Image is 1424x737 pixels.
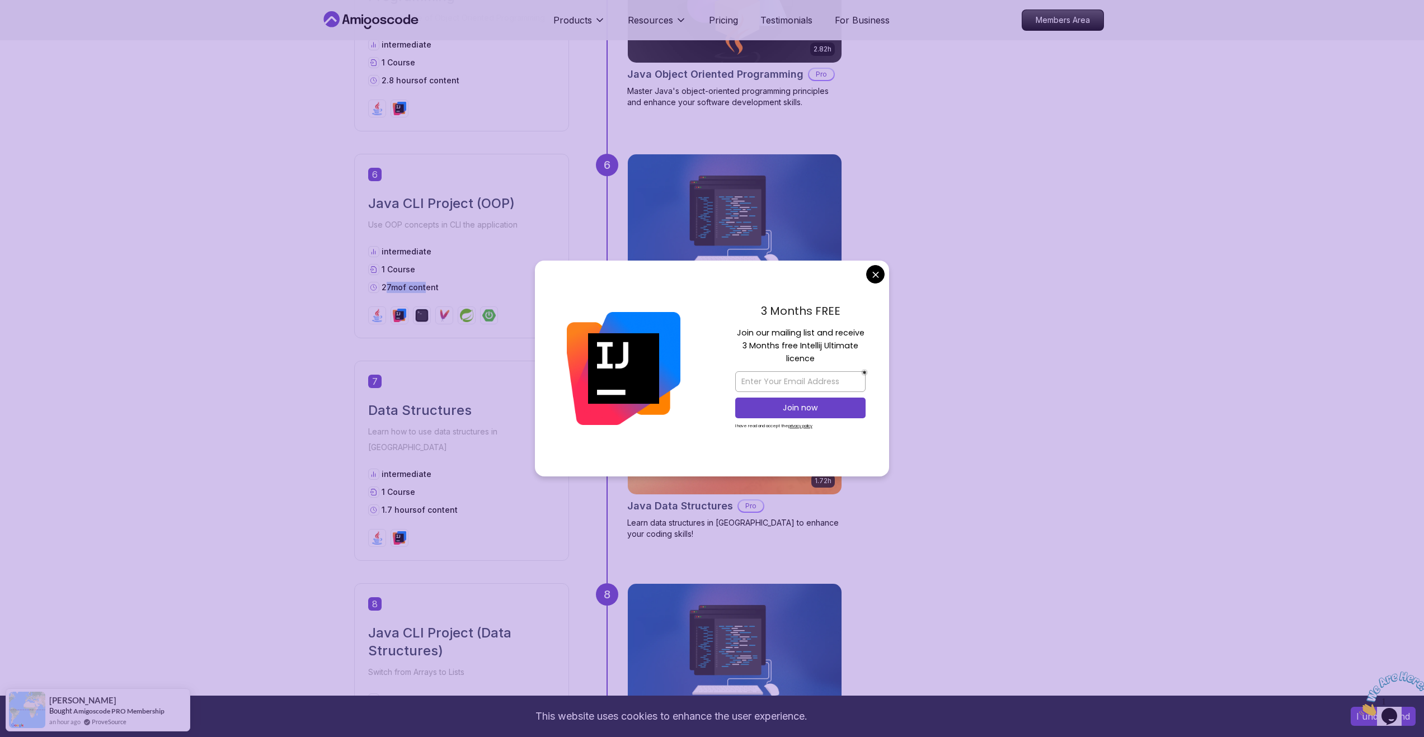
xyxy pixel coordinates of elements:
p: Resources [628,13,673,27]
span: 1 Course [382,487,415,497]
span: Bought [49,706,72,715]
p: 1.7 hours of content [382,504,458,516]
p: intermediate [382,693,431,705]
p: 2.82h [814,45,831,54]
p: Members Area [1022,10,1103,30]
p: Pro [809,69,834,80]
h2: Java Object Oriented Programming [627,67,803,82]
p: Learn data structures in [GEOGRAPHIC_DATA] to enhance your coding skills! [627,517,842,540]
img: Java CLI Build card [628,154,842,287]
span: 1 [4,4,9,14]
span: 8 [368,597,382,611]
span: 6 [368,168,382,181]
img: maven logo [438,309,451,322]
span: 7 [368,375,382,388]
a: For Business [835,13,890,27]
p: Products [553,13,592,27]
p: 2.8 hours of content [382,75,459,86]
h2: Java CLI Project (Data Structures) [368,624,555,660]
a: ProveSource [92,717,126,726]
p: Master Java's object-oriented programming principles and enhance your software development skills. [627,86,842,108]
button: Products [553,13,605,36]
p: intermediate [382,246,431,257]
button: Accept cookies [1351,707,1416,726]
a: Java CLI Build card28mJava CLI BuildProLearn how to build a CLI application with Java. [627,154,842,322]
button: Resources [628,13,687,36]
p: intermediate [382,469,431,480]
img: spring logo [460,309,473,322]
img: intellij logo [393,531,406,545]
p: intermediate [382,39,431,50]
span: [PERSON_NAME] [49,696,116,705]
p: 27m of content [382,282,439,293]
p: Switch from Arrays to Lists [368,664,555,680]
span: an hour ago [49,717,81,726]
img: spring-boot logo [482,309,496,322]
img: java logo [370,531,384,545]
iframe: chat widget [1355,667,1424,720]
h2: Data Structures [368,401,555,419]
img: terminal logo [415,309,429,322]
img: intellij logo [393,102,406,115]
p: Use OOP concepts in CLI the application [368,217,555,233]
p: 1.72h [815,476,831,485]
img: java logo [370,309,384,322]
h2: Java Data Structures [627,498,733,514]
img: java logo [370,102,384,115]
p: Learn how to use data structures in [GEOGRAPHIC_DATA] [368,424,555,455]
div: This website uses cookies to enhance the user experience. [8,704,1334,729]
a: Testimonials [760,13,812,27]
span: 1 Course [382,264,415,274]
p: Pro [739,500,763,512]
img: Java CLI Build card [628,584,842,717]
img: provesource social proof notification image [9,692,45,728]
img: Chat attention grabber [4,4,74,49]
a: Members Area [1022,10,1104,31]
a: Amigoscode PRO Membership [73,707,165,715]
div: 6 [596,154,618,176]
img: intellij logo [393,309,406,322]
h2: Java CLI Project (OOP) [368,195,555,212]
a: Pricing [709,13,738,27]
span: 1 Course [382,58,415,67]
div: 8 [596,583,618,606]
